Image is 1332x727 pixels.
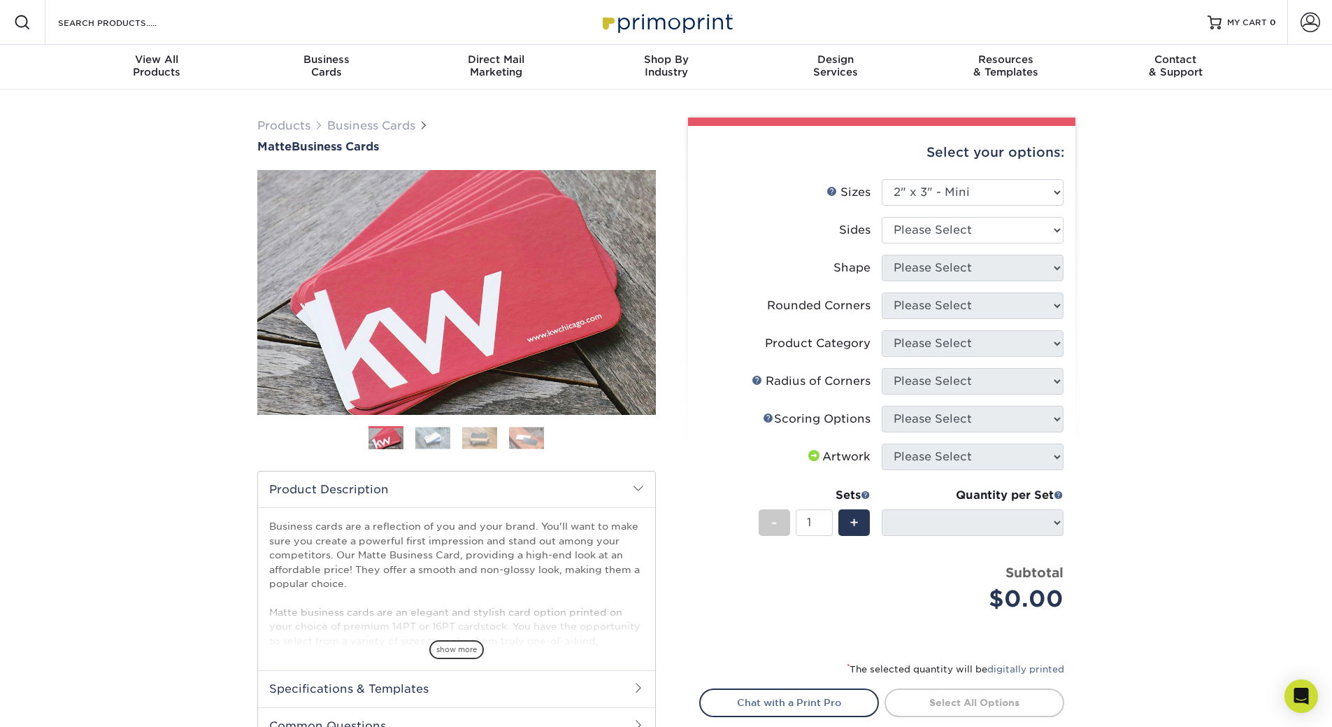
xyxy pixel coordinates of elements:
[415,427,450,449] img: Business Cards 02
[839,222,871,239] div: Sides
[72,53,242,66] span: View All
[921,45,1091,90] a: Resources& Templates
[699,689,879,717] a: Chat with a Print Pro
[1091,53,1261,78] div: & Support
[581,53,751,66] span: Shop By
[411,53,581,78] div: Marketing
[921,53,1091,66] span: Resources
[850,512,859,533] span: +
[257,140,292,153] span: Matte
[1091,53,1261,66] span: Contact
[885,689,1064,717] a: Select All Options
[581,45,751,90] a: Shop ByIndustry
[892,582,1064,616] div: $0.00
[596,7,736,37] img: Primoprint
[257,93,656,492] img: Matte 01
[751,53,921,66] span: Design
[72,45,242,90] a: View AllProducts
[429,640,484,659] span: show more
[327,119,415,132] a: Business Cards
[847,664,1064,675] small: The selected quantity will be
[805,449,871,465] div: Artwork
[72,53,242,78] div: Products
[882,487,1064,504] div: Quantity per Set
[257,140,656,153] h1: Business Cards
[763,411,871,428] div: Scoring Options
[1227,17,1267,29] span: MY CART
[241,53,411,66] span: Business
[833,260,871,276] div: Shape
[1270,17,1276,27] span: 0
[765,335,871,352] div: Product Category
[509,427,544,449] img: Business Cards 04
[411,45,581,90] a: Direct MailMarketing
[759,487,871,504] div: Sets
[241,53,411,78] div: Cards
[699,126,1064,179] div: Select your options:
[462,427,497,449] img: Business Cards 03
[767,297,871,314] div: Rounded Corners
[581,53,751,78] div: Industry
[921,53,1091,78] div: & Templates
[771,512,778,533] span: -
[269,519,644,719] p: Business cards are a reflection of you and your brand. You'll want to make sure you create a powe...
[752,373,871,390] div: Radius of Corners
[411,53,581,66] span: Direct Mail
[1005,565,1064,580] strong: Subtotal
[368,421,403,456] img: Business Cards 01
[751,53,921,78] div: Services
[826,184,871,201] div: Sizes
[987,664,1064,675] a: digitally printed
[257,140,656,153] a: MatteBusiness Cards
[57,14,193,31] input: SEARCH PRODUCTS.....
[258,472,655,507] h2: Product Description
[1091,45,1261,90] a: Contact& Support
[241,45,411,90] a: BusinessCards
[751,45,921,90] a: DesignServices
[258,670,655,707] h2: Specifications & Templates
[1284,679,1318,713] div: Open Intercom Messenger
[257,119,310,132] a: Products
